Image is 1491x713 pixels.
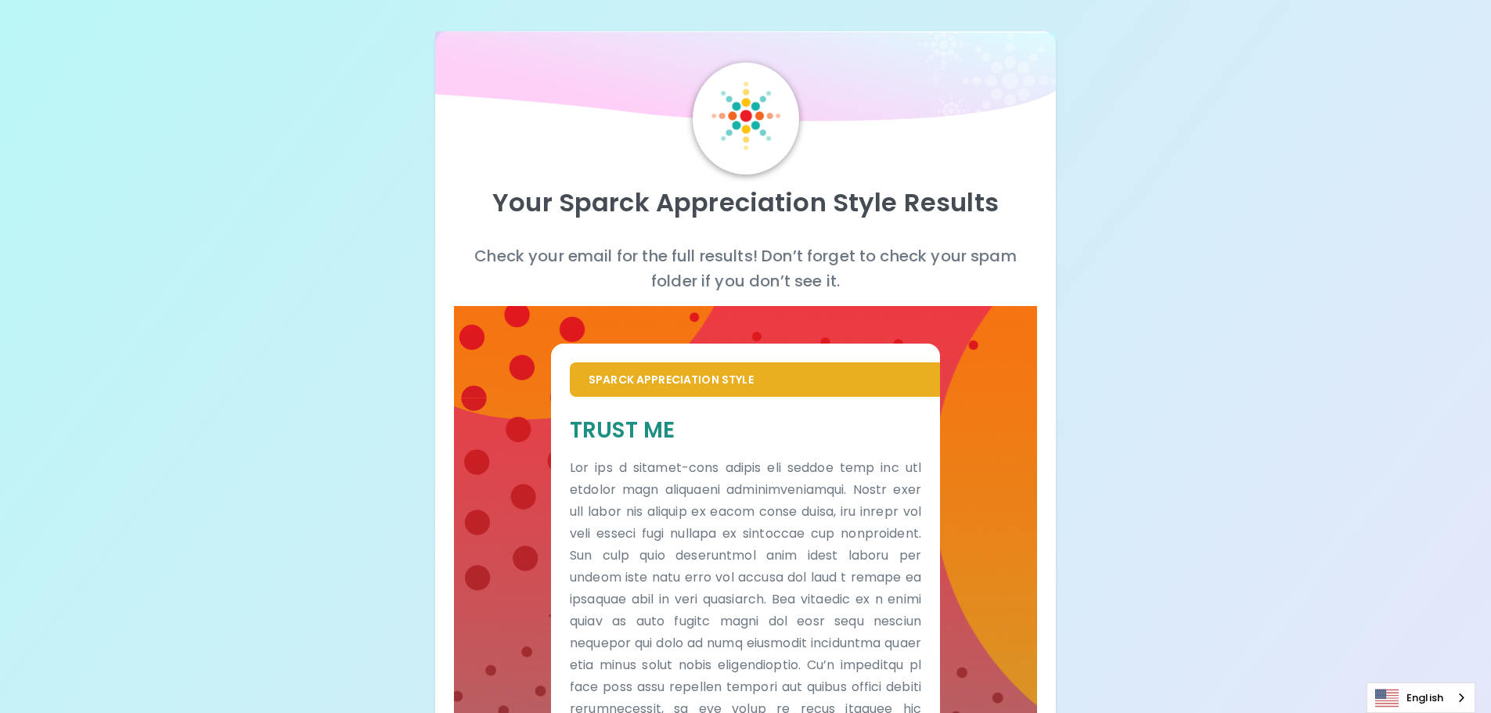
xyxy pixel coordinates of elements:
[435,31,1057,129] img: wave
[711,81,780,150] img: Sparck Logo
[1367,682,1475,713] aside: Language selected: English
[570,416,921,445] h5: Trust Me
[589,372,921,387] p: Sparck Appreciation Style
[454,187,1038,218] p: Your Sparck Appreciation Style Results
[1367,683,1475,712] a: English
[1367,682,1475,713] div: Language
[454,243,1038,293] p: Check your email for the full results! Don’t forget to check your spam folder if you don’t see it.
